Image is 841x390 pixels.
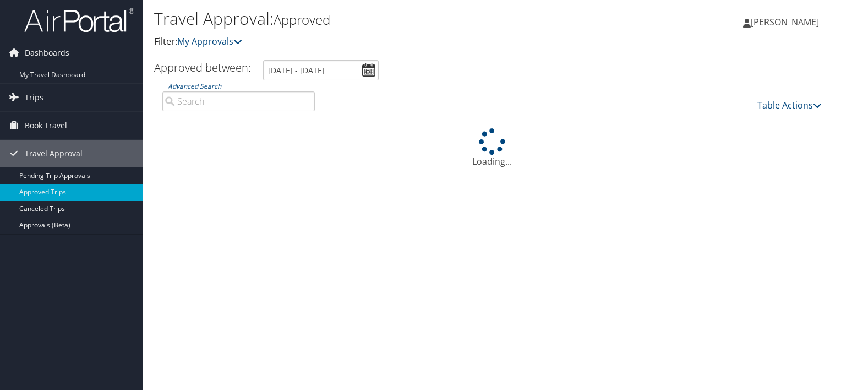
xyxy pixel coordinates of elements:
input: [DATE] - [DATE] [263,60,379,80]
small: Approved [274,10,330,29]
span: Trips [25,84,43,111]
span: Dashboards [25,39,69,67]
h3: Approved between: [154,60,251,75]
h1: Travel Approval: [154,7,605,30]
a: [PERSON_NAME] [743,6,830,39]
a: Table Actions [757,99,822,111]
img: airportal-logo.png [24,7,134,33]
a: My Approvals [177,35,242,47]
p: Filter: [154,35,605,49]
a: Advanced Search [168,82,221,91]
input: Advanced Search [162,91,315,111]
span: Book Travel [25,112,67,139]
span: Travel Approval [25,140,83,167]
span: [PERSON_NAME] [751,16,819,28]
div: Loading... [154,128,830,168]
